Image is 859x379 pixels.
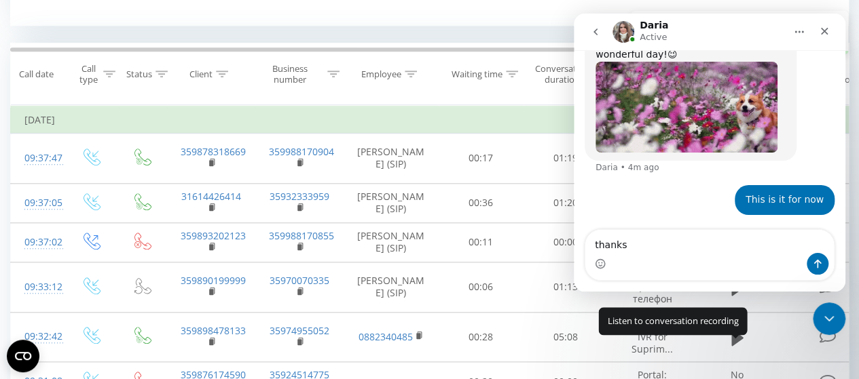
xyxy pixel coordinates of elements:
[524,134,608,184] td: 01:19
[452,68,502,80] div: Waiting time
[524,262,608,312] td: 01:13
[524,222,608,262] td: 00:00
[24,190,52,216] div: 09:37:05
[439,312,524,362] td: 00:28
[255,63,325,86] div: Business number
[344,262,439,312] td: [PERSON_NAME] (SIP)
[126,68,152,80] div: Status
[181,190,241,203] a: 31614426414
[629,318,675,355] span: Main with IVR for Suprim...
[19,68,54,80] div: Call date
[189,68,213,80] div: Client
[439,262,524,312] td: 00:06
[24,274,52,300] div: 09:33:12
[24,145,52,172] div: 09:37:47
[535,63,589,86] div: Conversation duration
[270,274,329,287] a: 35970070335
[574,14,845,292] iframe: Intercom live chat
[77,63,100,86] div: Call type
[598,307,747,334] div: Listen to conversation recording
[439,134,524,184] td: 00:17
[813,302,845,335] iframe: Intercom live chat
[24,323,52,350] div: 09:32:42
[631,11,848,54] div: Copied to clipboard!
[181,274,246,287] a: 359890199999
[181,229,246,242] a: 359893202123
[359,330,413,343] a: 0882340485
[524,312,608,362] td: 05:08
[439,222,524,262] td: 00:11
[344,134,439,184] td: [PERSON_NAME] (SIP)
[270,324,329,337] a: 35974955052
[7,340,39,372] button: Open CMP widget
[344,222,439,262] td: [PERSON_NAME] (SIP)
[439,183,524,222] td: 00:36
[269,229,334,242] a: 359988170855
[24,229,52,256] div: 09:37:02
[270,190,329,203] a: 35932333959
[344,183,439,222] td: [PERSON_NAME] (SIP)
[361,68,401,80] div: Employee
[181,324,246,337] a: 359898478133
[269,145,334,158] a: 359988170904
[524,183,608,222] td: 01:20
[181,145,246,158] a: 359878318669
